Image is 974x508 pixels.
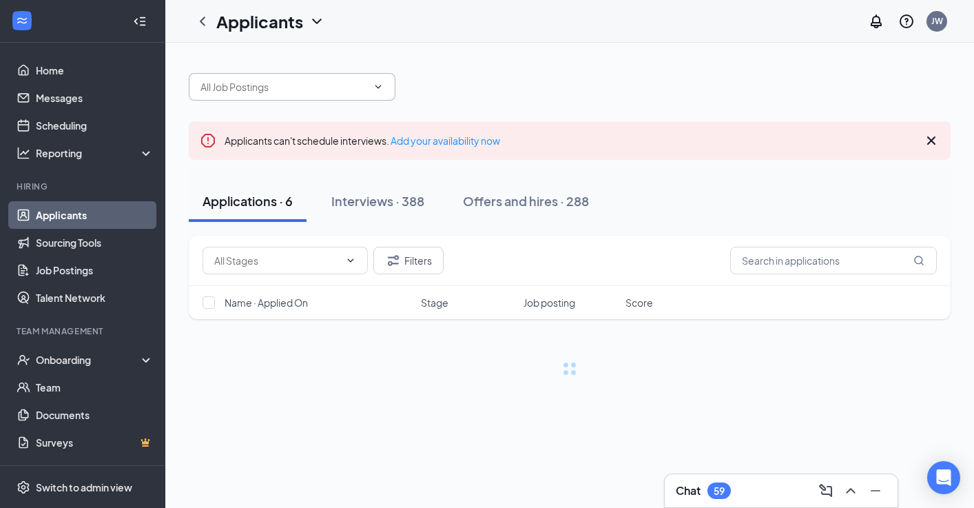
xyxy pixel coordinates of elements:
h3: Chat [676,483,701,498]
a: Messages [36,84,154,112]
svg: ChevronUp [842,482,859,499]
svg: ChevronDown [309,13,325,30]
div: Offers and hires · 288 [463,192,589,210]
div: Switch to admin view [36,480,132,494]
div: Open Intercom Messenger [927,461,960,494]
span: Applicants can't schedule interviews. [225,134,500,147]
div: Hiring [17,181,151,192]
svg: QuestionInfo [898,13,915,30]
a: Job Postings [36,256,154,284]
a: Add your availability now [391,134,500,147]
div: Team Management [17,325,151,337]
input: All Stages [214,253,340,268]
div: 59 [714,485,725,497]
div: Interviews · 388 [331,192,424,210]
span: Job posting [524,296,575,309]
a: Talent Network [36,284,154,312]
svg: Analysis [17,146,30,160]
button: Filter Filters [373,247,444,274]
a: Home [36,57,154,84]
svg: Settings [17,480,30,494]
button: Minimize [864,480,887,502]
svg: Minimize [867,482,884,499]
svg: ChevronDown [373,81,384,92]
a: Scheduling [36,112,154,139]
svg: WorkstreamLogo [15,14,29,28]
svg: ChevronLeft [194,13,211,30]
svg: Notifications [868,13,884,30]
input: Search in applications [730,247,937,274]
button: ChevronUp [840,480,862,502]
a: SurveysCrown [36,429,154,456]
svg: Error [200,132,216,149]
svg: Cross [923,132,940,149]
a: Sourcing Tools [36,229,154,256]
div: JW [931,15,943,27]
svg: Filter [385,252,402,269]
svg: ChevronDown [345,255,356,266]
a: Documents [36,401,154,429]
input: All Job Postings [200,79,367,94]
div: Reporting [36,146,154,160]
a: Applicants [36,201,154,229]
svg: ComposeMessage [818,482,834,499]
span: Score [625,296,653,309]
span: Name · Applied On [225,296,308,309]
a: Team [36,374,154,401]
button: ComposeMessage [815,480,837,502]
h1: Applicants [216,10,303,33]
div: Applications · 6 [203,192,293,210]
svg: MagnifyingGlass [913,255,924,266]
svg: UserCheck [17,353,30,367]
svg: Collapse [133,14,147,28]
div: Onboarding [36,353,142,367]
span: Stage [421,296,448,309]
